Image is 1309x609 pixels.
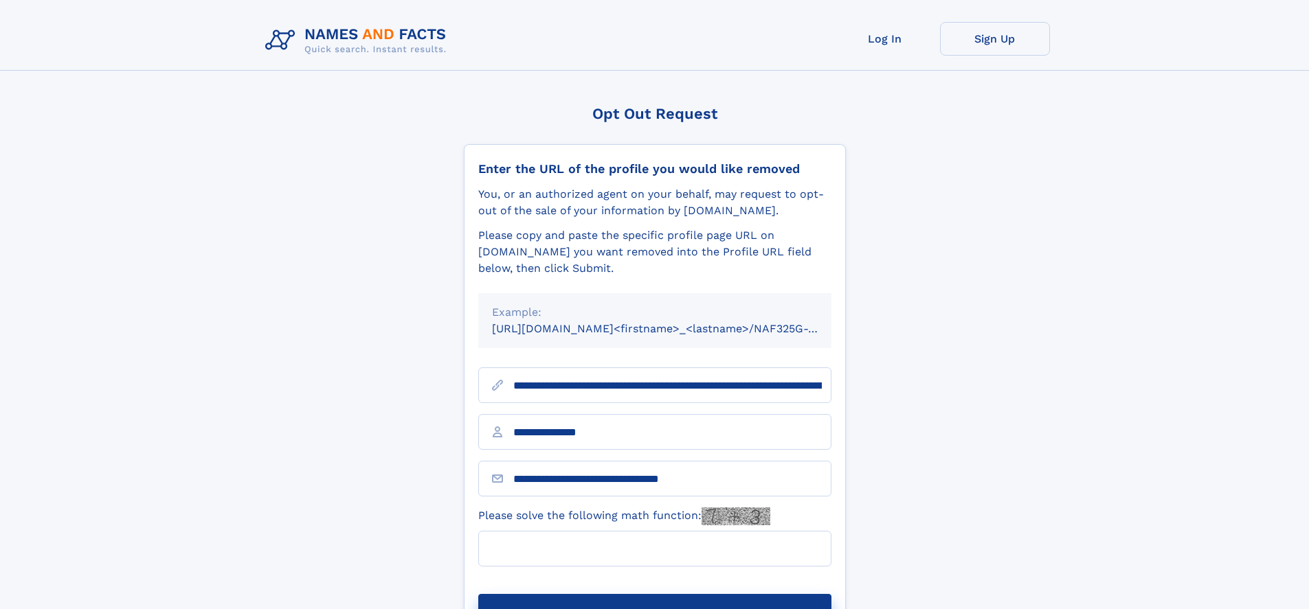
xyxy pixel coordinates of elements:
div: Please copy and paste the specific profile page URL on [DOMAIN_NAME] you want removed into the Pr... [478,227,831,277]
label: Please solve the following math function: [478,507,770,525]
a: Log In [830,22,940,56]
div: Opt Out Request [464,105,846,122]
div: Enter the URL of the profile you would like removed [478,161,831,176]
div: You, or an authorized agent on your behalf, may request to opt-out of the sale of your informatio... [478,186,831,219]
img: Logo Names and Facts [260,22,458,59]
a: Sign Up [940,22,1050,56]
small: [URL][DOMAIN_NAME]<firstname>_<lastname>/NAF325G-xxxxxxxx [492,322,858,335]
div: Example: [492,304,818,321]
